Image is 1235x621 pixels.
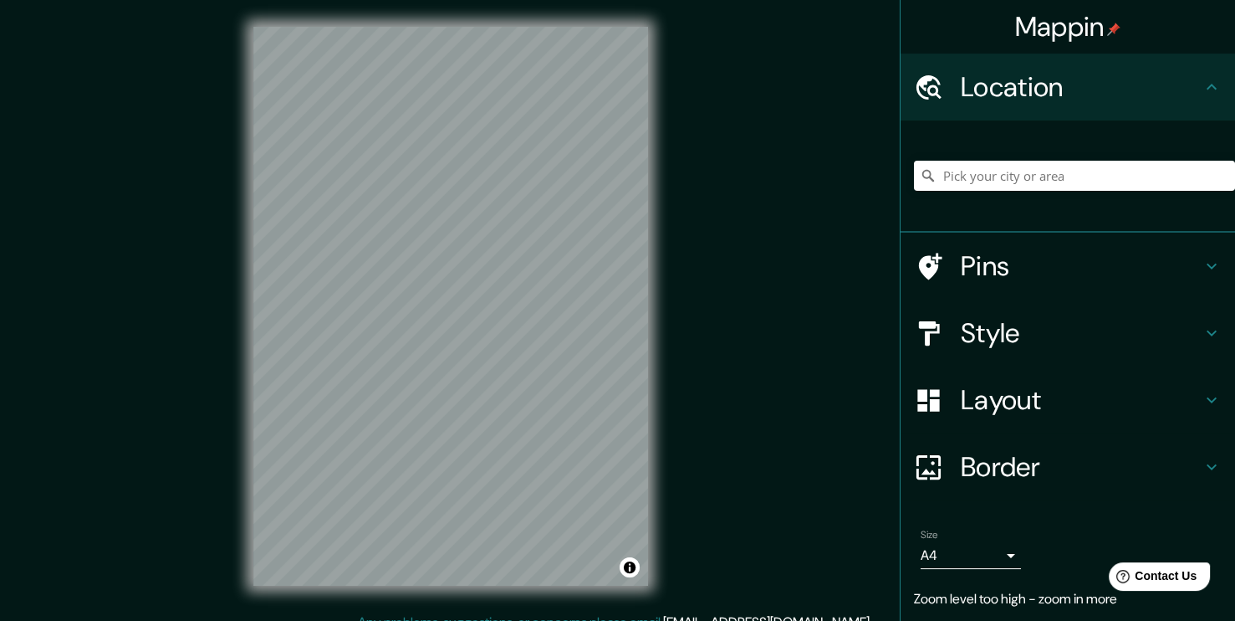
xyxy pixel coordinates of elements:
div: Layout [901,367,1235,434]
p: Zoom level too high - zoom in more [914,589,1222,609]
div: Pins [901,233,1235,300]
div: Location [901,54,1235,121]
button: Toggle attribution [620,557,640,577]
h4: Border [961,450,1202,484]
img: pin-icon.png [1107,23,1120,36]
canvas: Map [253,27,648,586]
h4: Mappin [1015,10,1121,44]
div: Border [901,434,1235,500]
h4: Location [961,70,1202,104]
h4: Pins [961,249,1202,283]
input: Pick your city or area [914,161,1235,191]
div: A4 [921,542,1021,569]
label: Size [921,528,938,542]
iframe: Help widget launcher [1086,556,1217,603]
div: Style [901,300,1235,367]
h4: Style [961,316,1202,350]
h4: Layout [961,383,1202,417]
